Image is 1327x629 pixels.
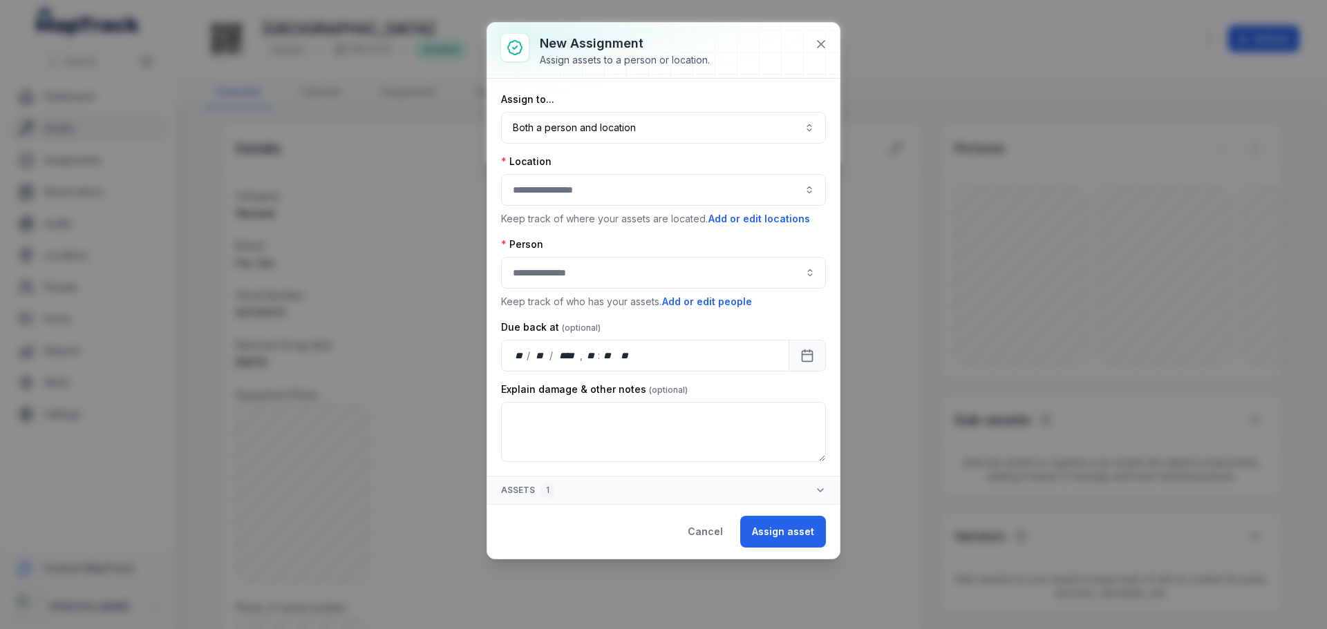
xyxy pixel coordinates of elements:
div: year, [554,349,580,362]
button: Add or edit people [661,294,753,309]
label: Due back at [501,320,601,334]
div: 1 [540,482,555,499]
button: Add or edit locations [708,211,811,226]
div: / [527,349,531,362]
div: / [549,349,554,362]
div: am/pm, [618,349,633,362]
button: Cancel [676,516,735,548]
button: Assign asset [740,516,826,548]
p: Keep track of where your assets are located. [501,211,826,226]
div: month, [531,349,550,362]
label: Location [501,155,552,168]
div: , [580,349,584,362]
p: Keep track of who has your assets. [501,294,826,309]
input: assignment-add:person-label [501,257,826,289]
label: Assign to... [501,93,554,106]
div: day, [513,349,527,362]
label: Person [501,238,543,251]
button: Calendar [789,340,826,371]
div: : [598,349,601,362]
button: Assets1 [487,476,840,504]
div: minute, [601,349,615,362]
h3: New assignment [540,34,710,53]
div: Assign assets to a person or location. [540,53,710,67]
button: Both a person and location [501,112,826,144]
div: hour, [584,349,598,362]
span: Assets [501,482,555,499]
label: Explain damage & other notes [501,383,688,396]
